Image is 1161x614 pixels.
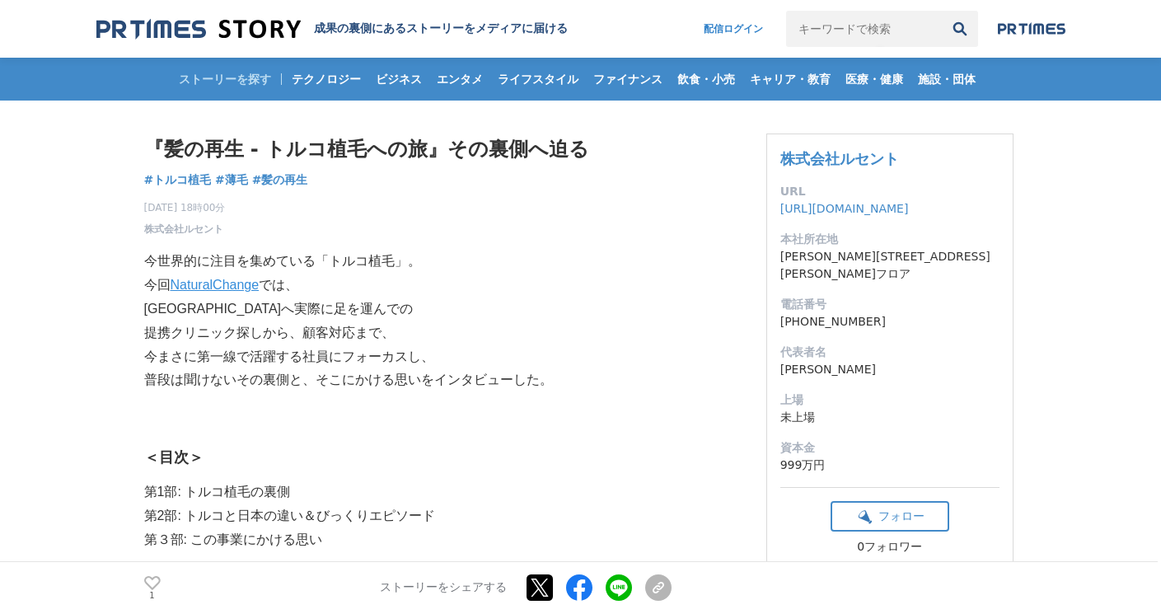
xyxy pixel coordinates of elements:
span: ビジネス [369,72,428,87]
p: 今まさに第一線で活躍する社員にフォーカスし、 [144,345,672,369]
span: テクノロジー [285,72,367,87]
a: 飲食・小売 [671,58,742,101]
a: #髪の再生 [252,171,308,189]
dt: URL [780,183,999,200]
span: ファイナンス [587,72,669,87]
a: NaturalChange [171,278,260,292]
a: #薄毛 [215,171,248,189]
p: 第2部: トルコと日本の違い＆びっくりエピソード [144,504,672,528]
a: ビジネス [369,58,428,101]
dd: [PERSON_NAME][STREET_ADDRESS][PERSON_NAME]フロア [780,248,999,283]
dd: [PHONE_NUMBER] [780,313,999,330]
span: キャリア・教育 [743,72,837,87]
p: [GEOGRAPHIC_DATA]へ実際に足を運んでの [144,298,672,321]
div: 0フォロワー [831,540,949,555]
span: 飲食・小売 [671,72,742,87]
p: 提携クリニック探しから、顧客対応まで、 [144,321,672,345]
p: 第３部: この事業にかける思い [144,528,672,552]
a: ファイナンス [587,58,669,101]
p: ストーリーをシェアする [380,581,507,596]
a: 株式会社ルセント [144,222,223,237]
span: #トルコ植毛 [144,172,212,187]
p: 1 [144,592,161,600]
span: #髪の再生 [252,172,308,187]
span: ライフスタイル [491,72,585,87]
dd: 999万円 [780,457,999,474]
p: 今世界的に注目を集めている「トルコ植毛」。 [144,250,672,274]
span: エンタメ [430,72,489,87]
p: 第1部: トルコ植毛の裏側 [144,480,672,504]
dt: 資本金 [780,439,999,457]
span: #薄毛 [215,172,248,187]
dt: 本社所在地 [780,231,999,248]
a: エンタメ [430,58,489,101]
span: 医療・健康 [839,72,910,87]
a: キャリア・教育 [743,58,837,101]
p: 普段は聞けないその裏側と、そこにかける思いをインタビューした。 [144,368,672,392]
a: 成果の裏側にあるストーリーをメディアに届ける 成果の裏側にあるストーリーをメディアに届ける [96,18,568,40]
dt: 代表者名 [780,344,999,361]
a: #トルコ植毛 [144,171,212,189]
a: 医療・健康 [839,58,910,101]
img: prtimes [998,22,1065,35]
img: 成果の裏側にあるストーリーをメディアに届ける [96,18,301,40]
h1: 『髪の再生 - トルコ植毛への旅』その裏側へ迫る [144,134,672,165]
strong: ＜目次＞ [144,449,204,466]
a: ライフスタイル [491,58,585,101]
dd: 未上場 [780,409,999,426]
dt: 電話番号 [780,296,999,313]
a: テクノロジー [285,58,367,101]
button: 検索 [942,11,978,47]
input: キーワードで検索 [786,11,942,47]
button: フォロー [831,501,949,532]
p: 今回 では、 [144,274,672,298]
a: 株式会社ルセント [780,150,899,167]
dt: 上場 [780,391,999,409]
a: [URL][DOMAIN_NAME] [780,202,909,215]
h2: 成果の裏側にあるストーリーをメディアに届ける [314,21,568,36]
a: 施設・団体 [911,58,982,101]
a: 配信ログイン [687,11,779,47]
dd: [PERSON_NAME] [780,361,999,378]
span: 施設・団体 [911,72,982,87]
span: [DATE] 18時00分 [144,200,226,215]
